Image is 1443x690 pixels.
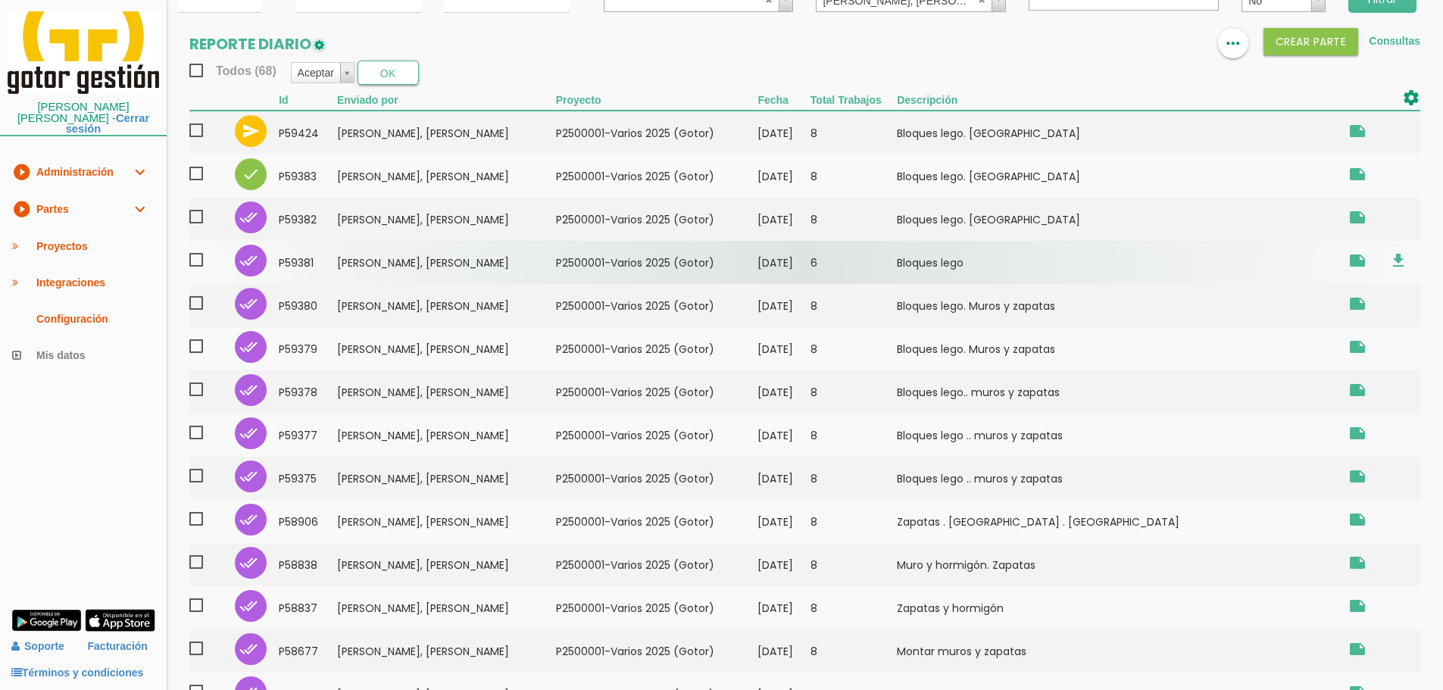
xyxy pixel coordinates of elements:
[897,370,1339,414] td: Bloques lego.. muros y zapatas
[556,284,758,327] td: P2500001-Varios 2025 (Gotor)
[12,191,30,227] i: play_circle_filled
[292,63,354,83] a: Aceptar
[556,457,758,500] td: P2500001-Varios 2025 (Gotor)
[811,155,897,198] td: 8
[239,338,258,356] i: done_all
[556,629,758,673] td: P2500001-Varios 2025 (Gotor)
[1369,35,1420,47] a: Consultas
[556,241,758,284] td: P2500001-Varios 2025 (Gotor)
[1263,28,1359,55] button: Crear PARTE
[757,284,810,327] td: [DATE]
[556,414,758,457] td: P2500001-Varios 2025 (Gotor)
[1348,338,1366,356] i: Planta zaramillo
[757,111,810,155] td: [DATE]
[189,36,326,52] h2: REPORTE DIARIO
[1389,258,1407,273] a: file_download
[1348,251,1366,270] i: Planta zaramillo De 10 a 12 médico especialista
[11,640,64,652] a: Soporte
[239,424,258,442] i: done_all
[897,155,1339,198] td: Bloques lego. [GEOGRAPHIC_DATA]
[279,241,337,284] td: 59381
[337,370,556,414] td: [PERSON_NAME], [PERSON_NAME]
[811,241,897,284] td: 6
[1348,295,1366,313] i: Planta zaramillo
[279,629,337,673] td: 58677
[1389,251,1407,270] i: file_download
[897,629,1339,673] td: Montar muros y zapatas
[757,629,810,673] td: [DATE]
[897,327,1339,370] td: Bloques lego. Muros y zapatas
[757,457,810,500] td: [DATE]
[337,284,556,327] td: [PERSON_NAME], [PERSON_NAME]
[337,457,556,500] td: [PERSON_NAME], [PERSON_NAME]
[337,198,556,241] td: [PERSON_NAME], [PERSON_NAME]
[130,154,148,190] i: expand_more
[239,640,258,658] i: done_all
[811,111,897,155] td: 8
[897,500,1339,543] td: Zapatas . [GEOGRAPHIC_DATA] . [GEOGRAPHIC_DATA]
[897,198,1339,241] td: Bloques lego. [GEOGRAPHIC_DATA]
[1348,122,1366,140] i: Planta zaramillo
[279,500,337,543] td: 58906
[239,381,258,399] i: done_all
[279,586,337,629] td: 58837
[811,327,897,370] td: 8
[1348,597,1366,615] i: Zaramillo
[811,198,897,241] td: 8
[337,241,556,284] td: [PERSON_NAME], [PERSON_NAME]
[239,597,258,615] i: done_all
[811,457,897,500] td: 8
[1348,467,1366,485] i: Planta zaramillo
[1348,640,1366,658] i: Zaramillo
[11,667,143,679] a: Términos y condiciones
[811,586,897,629] td: 8
[11,609,82,632] img: google-play.png
[1348,208,1366,226] i: Planta zaramillo
[811,629,897,673] td: 8
[1348,510,1366,529] i: Zaramillo
[1348,554,1366,572] i: Zaramillo
[556,370,758,414] td: P2500001-Varios 2025 (Gotor)
[239,467,258,485] i: done_all
[66,112,149,136] a: Cerrar sesión
[757,241,810,284] td: [DATE]
[189,61,276,80] span: Todos (68)
[811,89,897,111] th: Total Trabajos
[556,89,758,111] th: Proyecto
[12,154,30,190] i: play_circle_filled
[811,414,897,457] td: 8
[337,414,556,457] td: [PERSON_NAME], [PERSON_NAME]
[239,208,258,226] i: done_all
[337,586,556,629] td: [PERSON_NAME], [PERSON_NAME]
[1223,28,1243,58] i: more_horiz
[757,89,810,111] th: Fecha
[130,191,148,227] i: expand_more
[279,155,337,198] td: 59383
[1348,424,1366,442] i: Planta zaramillo
[298,63,334,83] span: Aceptar
[811,543,897,586] td: 8
[1263,35,1359,47] a: Crear PARTE
[897,284,1339,327] td: Bloques lego. Muros y zapatas
[556,111,758,155] td: P2500001-Varios 2025 (Gotor)
[239,510,258,529] i: done_all
[811,370,897,414] td: 8
[337,155,556,198] td: [PERSON_NAME], [PERSON_NAME]
[279,414,337,457] td: 59377
[556,155,758,198] td: P2500001-Varios 2025 (Gotor)
[239,554,258,572] i: done_all
[556,586,758,629] td: P2500001-Varios 2025 (Gotor)
[279,111,337,155] td: 59424
[242,165,260,183] i: check
[279,457,337,500] td: 59375
[337,327,556,370] td: [PERSON_NAME], [PERSON_NAME]
[279,327,337,370] td: 59379
[279,198,337,241] td: 59382
[897,457,1339,500] td: Bloques lego .. muros y zapatas
[311,38,326,53] img: edit-1.png
[279,370,337,414] td: 59378
[242,122,260,140] i: send
[556,543,758,586] td: P2500001-Varios 2025 (Gotor)
[85,609,155,632] img: app-store.png
[556,198,758,241] td: P2500001-Varios 2025 (Gotor)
